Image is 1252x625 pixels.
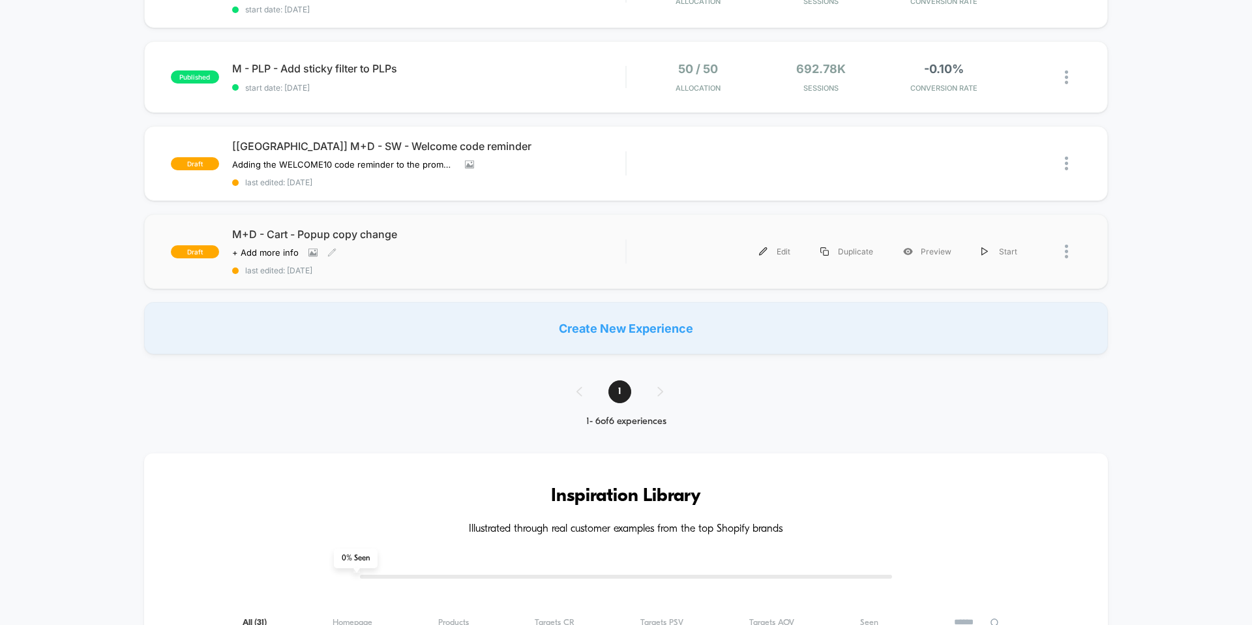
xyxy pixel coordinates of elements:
[171,70,219,84] span: published
[232,83,625,93] span: start date: [DATE]
[232,266,625,275] span: last edited: [DATE]
[232,228,625,241] span: M+D - Cart - Popup copy change
[805,237,888,266] div: Duplicate
[1065,245,1068,258] img: close
[966,237,1032,266] div: Start
[886,84,1002,93] span: CONVERSION RATE
[232,177,625,187] span: last edited: [DATE]
[820,247,829,256] img: menu
[759,247,768,256] img: menu
[924,62,964,76] span: -0.10%
[763,84,880,93] span: Sessions
[171,245,219,258] span: draft
[744,237,805,266] div: Edit
[678,62,718,76] span: 50 / 50
[232,140,625,153] span: [[GEOGRAPHIC_DATA]] M+D - SW - Welcome code reminder
[334,549,378,568] span: 0 % Seen
[232,62,625,75] span: M - PLP - Add sticky filter to PLPs
[183,523,1069,536] h4: Illustrated through real customer examples from the top Shopify brands
[888,237,966,266] div: Preview
[1065,157,1068,170] img: close
[981,247,988,256] img: menu
[608,380,631,403] span: 1
[171,157,219,170] span: draft
[563,416,689,427] div: 1 - 6 of 6 experiences
[796,62,846,76] span: 692.78k
[232,247,299,258] span: + Add more info
[1065,70,1068,84] img: close
[232,5,625,14] span: start date: [DATE]
[183,486,1069,507] h3: Inspiration Library
[144,302,1108,354] div: Create New Experience
[676,84,721,93] span: Allocation
[232,159,455,170] span: Adding the WELCOME10 code reminder to the promo bar, for new subscribers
